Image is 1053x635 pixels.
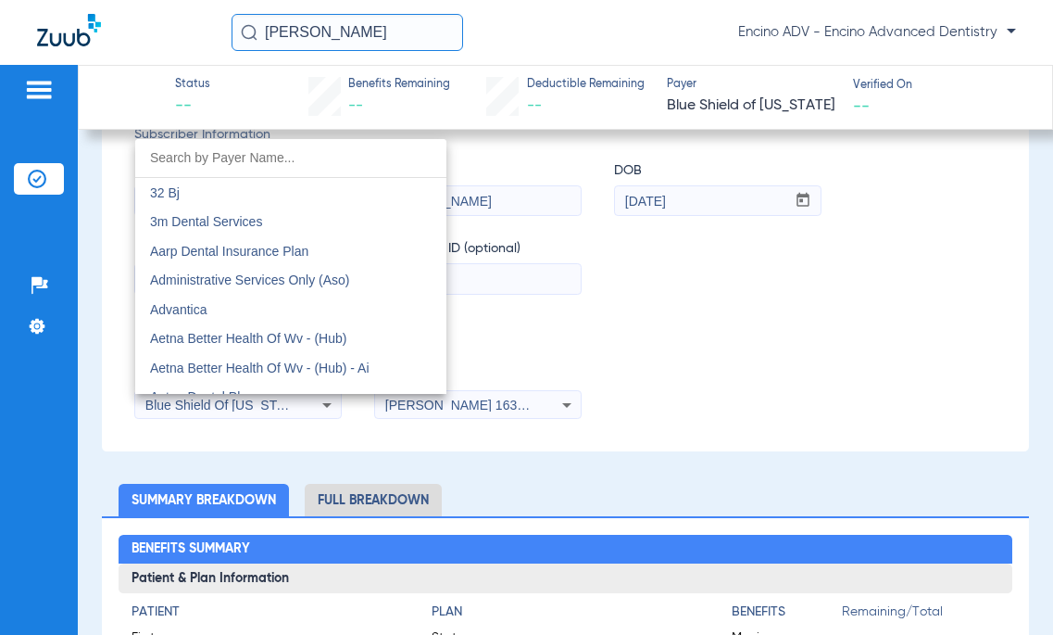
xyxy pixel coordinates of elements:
span: Advantica [150,301,207,316]
span: Aarp Dental Insurance Plan [150,243,308,258]
span: 32 Bj [150,184,180,199]
input: dropdown search [135,139,446,177]
span: 3m Dental Services [150,214,262,229]
span: Aetna Better Health Of Wv - (Hub) - Ai [150,360,370,375]
iframe: Chat Widget [960,546,1053,635]
span: Aetna Better Health Of Wv - (Hub) [150,331,346,346]
span: Aetna Dental Plans [150,389,261,404]
span: Administrative Services Only (Aso) [150,273,350,287]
